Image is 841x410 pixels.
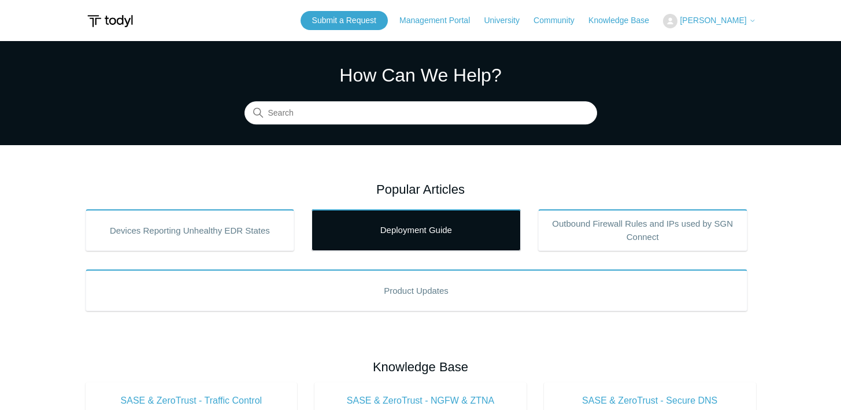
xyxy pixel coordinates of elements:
a: Product Updates [86,269,747,311]
a: University [484,14,531,27]
a: Community [534,14,586,27]
input: Search [244,102,597,125]
a: Management Portal [399,14,481,27]
span: [PERSON_NAME] [680,16,746,25]
button: [PERSON_NAME] [663,14,755,28]
h2: Popular Articles [86,180,756,199]
a: Knowledge Base [588,14,661,27]
img: Todyl Support Center Help Center home page [86,10,135,32]
a: Outbound Firewall Rules and IPs used by SGN Connect [538,209,747,251]
span: SASE & ZeroTrust - NGFW & ZTNA [332,394,509,408]
h1: How Can We Help? [244,61,597,89]
span: SASE & ZeroTrust - Traffic Control [103,394,280,408]
a: Submit a Request [301,11,388,30]
a: Devices Reporting Unhealthy EDR States [86,209,295,251]
span: SASE & ZeroTrust - Secure DNS [561,394,739,408]
a: Deployment Guide [312,209,521,251]
h2: Knowledge Base [86,357,756,376]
